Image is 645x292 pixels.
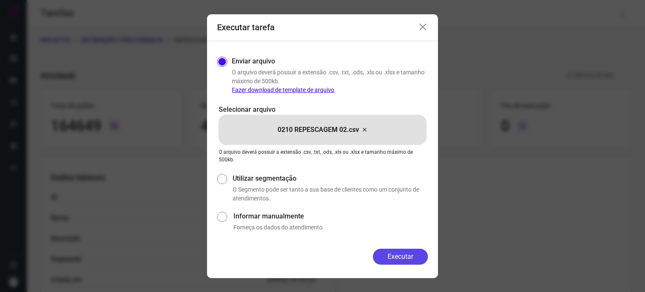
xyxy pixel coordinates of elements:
label: Utilizar segmentação [233,174,428,184]
label: Enviar arquivo [232,56,275,66]
p: O arquivo deverá possuir a extensão .csv, .txt, .ods, .xls ou .xlsx e tamanho máximo de 500kb. [232,68,428,95]
p: Forneça os dados do atendimento. [233,223,428,232]
p: O arquivo deverá possuir a extensão .csv, .txt, .ods, .xls ou .xlsx e tamanho máximo de 500kb. [219,148,426,163]
label: Informar manualmente [233,211,428,221]
p: 0210 REPESCAGEM 02.csv [278,125,359,135]
p: O Segmento pode ser tanto a sua base de clientes como um conjunto de atendimentos. [233,185,428,203]
a: Fazer download de template de arquivo [232,87,334,93]
p: Selecionar arquivo [219,105,426,115]
h3: Executar tarefa [217,22,275,32]
button: Executar [373,249,428,265]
